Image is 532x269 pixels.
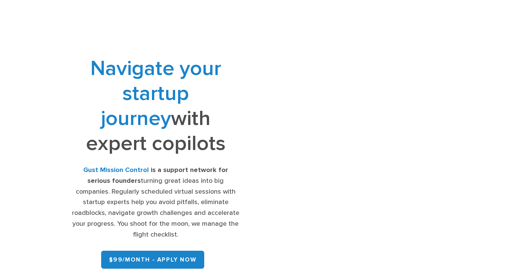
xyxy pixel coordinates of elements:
div: turning great ideas into big companies. Regularly scheduled virtual sessions with startup experts... [72,165,239,240]
h1: with expert copilots [72,56,239,156]
strong: Gust Mission Control [83,166,149,174]
span: Navigate your startup journey [90,56,221,131]
a: $99/month - APPLY NOW [101,251,205,269]
strong: is a support network for serious founders [87,166,228,185]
